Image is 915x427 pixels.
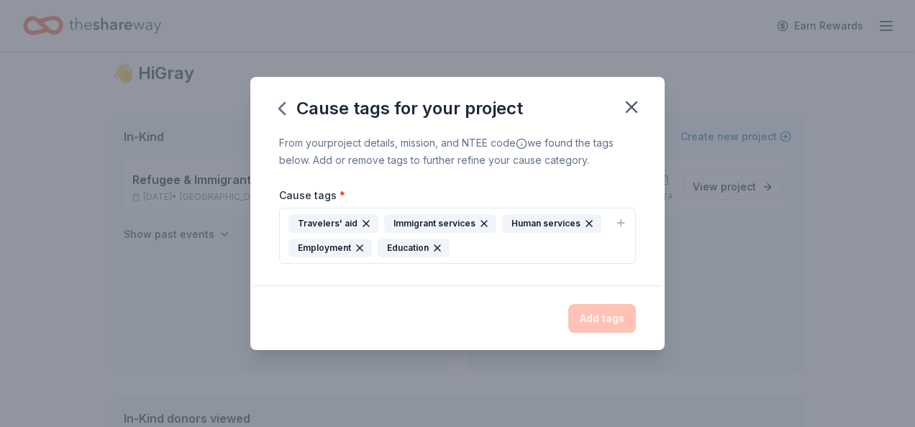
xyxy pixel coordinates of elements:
div: Employment [288,239,372,257]
div: From your project details, mission, and NTEE code we found the tags below. Add or remove tags to ... [279,134,636,169]
button: Travelers' aidImmigrant servicesHuman servicesEmploymentEducation [279,208,636,264]
div: Travelers' aid [288,214,378,233]
div: Human services [502,214,601,233]
div: Cause tags for your project [279,97,523,120]
label: Cause tags [279,188,345,203]
div: Education [378,239,450,257]
div: Immigrant services [384,214,496,233]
